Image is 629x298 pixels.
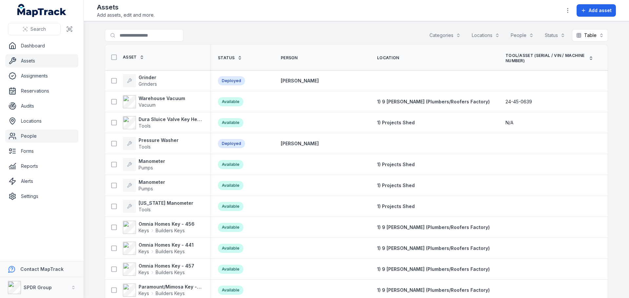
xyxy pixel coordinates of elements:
a: Assignments [5,69,78,82]
span: Grinders [139,81,157,87]
a: Forms [5,145,78,158]
a: 1) 9 [PERSON_NAME] (Plumbers/Roofers Factory) [377,98,490,105]
strong: Manometer [139,158,165,165]
span: Add assets, edit and more. [97,12,155,18]
a: MapTrack [17,4,67,17]
a: Reports [5,160,78,173]
span: Builders Keys [156,227,185,234]
div: Available [218,118,243,127]
span: Status [218,55,235,61]
a: Tool/Asset (Serial / VIN / Machine Number) [505,53,593,63]
button: Locations [467,29,504,42]
button: Categories [425,29,465,42]
strong: Paramount/Mimosa Key - 1856 [139,284,202,290]
a: Paramount/Mimosa Key - 1856KeysBuilders Keys [123,284,202,297]
span: Keys [139,269,149,276]
span: Tools [139,123,151,129]
div: Deployed [218,76,245,85]
a: ManometerPumps [123,158,165,171]
div: Available [218,223,243,232]
strong: Contact MapTrack [20,266,64,272]
a: 1) Projects Shed [377,203,415,210]
button: Table [572,29,608,42]
a: ManometerPumps [123,179,165,192]
span: Add asset [589,7,612,14]
span: 24-45-0639 [505,98,532,105]
a: [PERSON_NAME] [281,78,319,84]
span: Tools [139,207,151,212]
a: 1) 9 [PERSON_NAME] (Plumbers/Roofers Factory) [377,266,490,272]
div: Available [218,202,243,211]
strong: Omnia Homes Key - 457 [139,263,194,269]
a: Omnia Homes Key - 441KeysBuilders Keys [123,242,194,255]
span: Keys [139,227,149,234]
strong: Omnia Homes Key - 441 [139,242,194,248]
span: Keys [139,290,149,297]
a: 1) Projects Shed [377,182,415,189]
a: Omnia Homes Key - 456KeysBuilders Keys [123,221,195,234]
strong: Warehouse Vacuum [139,95,185,102]
span: 1) Projects Shed [377,183,415,188]
button: People [506,29,538,42]
a: Reservations [5,84,78,97]
span: Pumps [139,165,153,170]
a: Audits [5,99,78,113]
a: Alerts [5,175,78,188]
a: Pressure WasherTools [123,137,179,150]
a: 1) Projects Shed [377,161,415,168]
strong: Manometer [139,179,165,185]
a: 1) 9 [PERSON_NAME] (Plumbers/Roofers Factory) [377,224,490,231]
strong: Dura Sluice Valve Key Heavy Duty 50mm-600mm [139,116,202,123]
div: Available [218,286,243,295]
button: Status [541,29,569,42]
div: Available [218,181,243,190]
strong: Grinder [139,74,157,81]
div: Available [218,160,243,169]
span: Search [30,26,46,32]
strong: Pressure Washer [139,137,179,144]
span: Tool/Asset (Serial / VIN / Machine Number) [505,53,586,63]
div: Deployed [218,139,245,148]
span: 1) Projects Shed [377,203,415,209]
a: Warehouse VacuumVacuum [123,95,185,108]
span: Builders Keys [156,290,185,297]
a: 1) 9 [PERSON_NAME] (Plumbers/Roofers Factory) [377,245,490,252]
a: Locations [5,114,78,128]
a: Settings [5,190,78,203]
span: Keys [139,248,149,255]
strong: SPDR Group [24,285,52,290]
a: [PERSON_NAME] [281,140,319,147]
span: Pumps [139,186,153,191]
div: Available [218,244,243,253]
span: N/A [505,119,513,126]
span: Asset [123,55,137,60]
a: Assets [5,54,78,67]
a: Dashboard [5,39,78,52]
a: Status [218,55,242,61]
button: Add asset [577,4,616,17]
span: 1) Projects Shed [377,162,415,167]
span: Vacuum [139,102,156,108]
strong: [US_STATE] Manometer [139,200,193,206]
strong: Omnia Homes Key - 456 [139,221,195,227]
a: 1) 9 [PERSON_NAME] (Plumbers/Roofers Factory) [377,287,490,293]
span: Person [281,55,298,61]
span: 1) 9 [PERSON_NAME] (Plumbers/Roofers Factory) [377,245,490,251]
span: Location [377,55,399,61]
a: Omnia Homes Key - 457KeysBuilders Keys [123,263,194,276]
h2: Assets [97,3,155,12]
a: People [5,130,78,143]
div: Available [218,97,243,106]
span: 1) 9 [PERSON_NAME] (Plumbers/Roofers Factory) [377,224,490,230]
span: 1) 9 [PERSON_NAME] (Plumbers/Roofers Factory) [377,99,490,104]
span: 1) 9 [PERSON_NAME] (Plumbers/Roofers Factory) [377,266,490,272]
span: Builders Keys [156,248,185,255]
span: Builders Keys [156,269,185,276]
button: Search [8,23,61,35]
a: Asset [123,55,144,60]
a: [US_STATE] ManometerTools [123,200,193,213]
span: 1) 9 [PERSON_NAME] (Plumbers/Roofers Factory) [377,287,490,293]
a: Dura Sluice Valve Key Heavy Duty 50mm-600mmTools [123,116,202,129]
